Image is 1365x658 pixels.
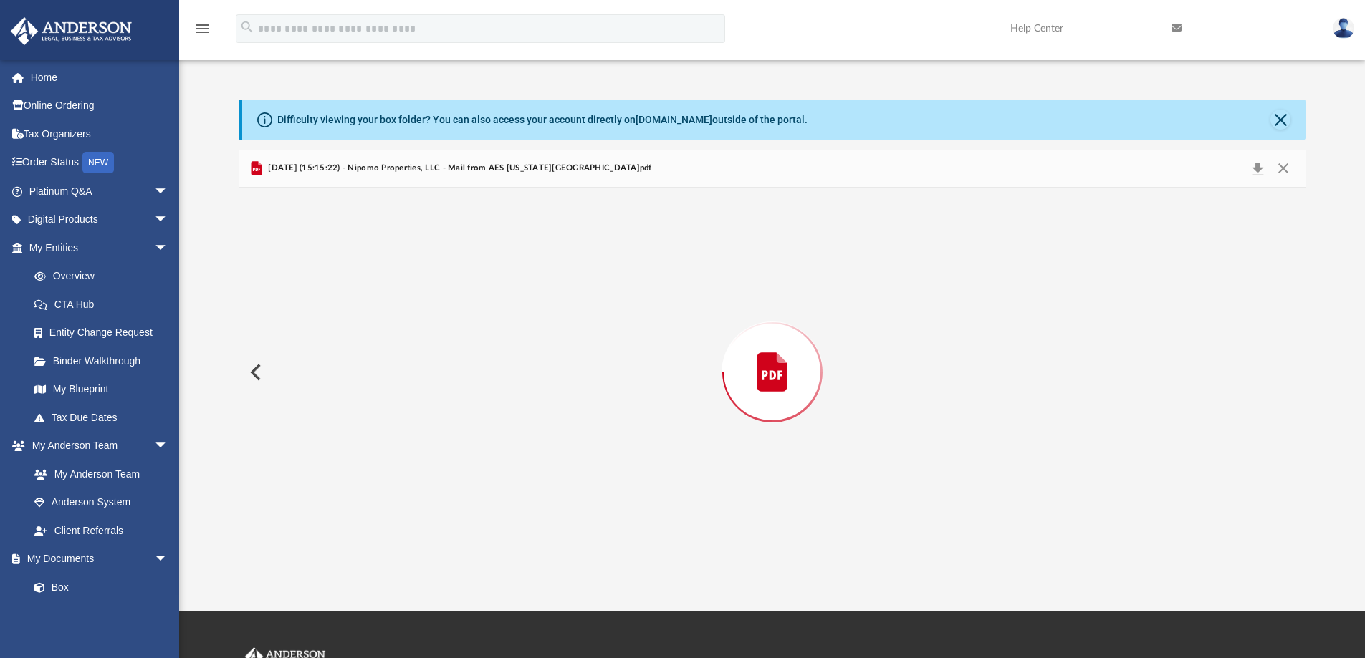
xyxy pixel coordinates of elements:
button: Close [1270,110,1290,130]
a: Tax Due Dates [20,403,190,432]
span: arrow_drop_down [154,233,183,263]
a: My Documentsarrow_drop_down [10,545,183,574]
div: NEW [82,152,114,173]
a: Binder Walkthrough [20,347,190,375]
a: My Blueprint [20,375,183,404]
a: Home [10,63,190,92]
a: Meeting Minutes [20,601,183,630]
a: CTA Hub [20,290,190,319]
span: [DATE] (15:15:22) - Nipomo Properties, LLC - Mail from AES [US_STATE][GEOGRAPHIC_DATA]pdf [265,162,652,175]
button: Previous File [239,352,270,392]
img: Anderson Advisors Platinum Portal [6,17,136,45]
span: arrow_drop_down [154,432,183,461]
i: search [239,19,255,35]
a: Tax Organizers [10,120,190,148]
a: My Anderson Teamarrow_drop_down [10,432,183,460]
span: arrow_drop_down [154,545,183,574]
a: Digital Productsarrow_drop_down [10,205,190,234]
div: Preview [239,150,1306,557]
i: menu [193,20,211,37]
a: My Anderson Team [20,460,176,488]
div: Difficulty viewing your box folder? You can also access your account directly on outside of the p... [277,112,808,127]
a: Box [20,573,176,601]
a: Client Referrals [20,516,183,545]
button: Download [1245,158,1270,178]
a: menu [193,27,211,37]
button: Close [1270,158,1296,178]
img: User Pic [1333,18,1354,39]
a: Online Ordering [10,92,190,120]
a: Platinum Q&Aarrow_drop_down [10,177,190,205]
span: arrow_drop_down [154,205,183,235]
a: Anderson System [20,488,183,517]
a: My Entitiesarrow_drop_down [10,233,190,262]
a: Order StatusNEW [10,148,190,178]
a: [DOMAIN_NAME] [636,114,712,125]
a: Entity Change Request [20,319,190,347]
a: Overview [20,262,190,291]
span: arrow_drop_down [154,177,183,206]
